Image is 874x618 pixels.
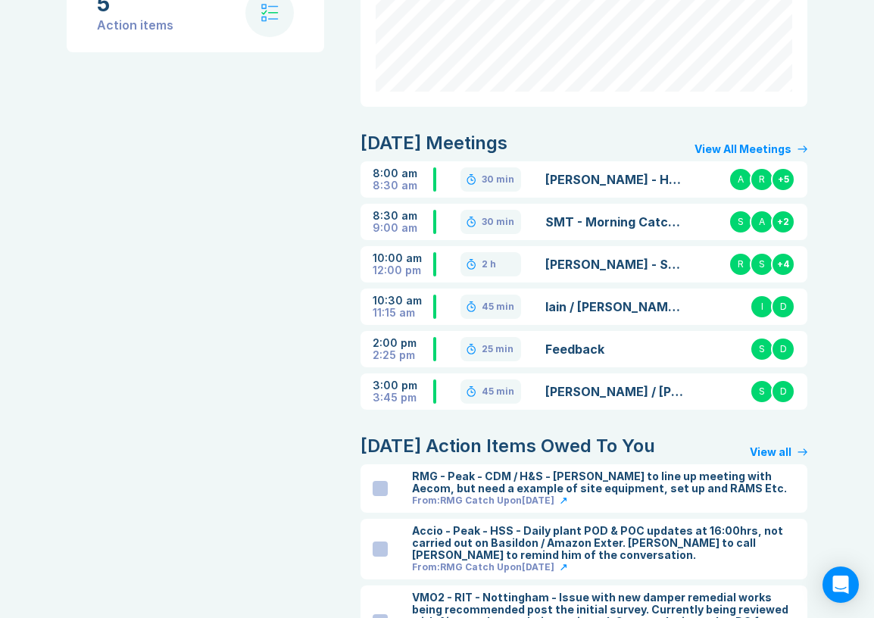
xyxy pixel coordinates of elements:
[373,210,433,222] div: 8:30 am
[373,222,433,234] div: 9:00 am
[373,295,433,307] div: 10:30 am
[750,210,774,234] div: A
[750,446,807,458] a: View all
[750,379,774,404] div: S
[729,210,753,234] div: S
[412,525,795,561] div: Accio - Peak - HSS - Daily plant POD & POC updates at 16:00hrs, not carried out on Basildon / Ama...
[771,379,795,404] div: D
[482,301,514,313] div: 45 min
[361,131,507,155] div: [DATE] Meetings
[822,566,859,603] div: Open Intercom Messenger
[373,167,433,179] div: 8:00 am
[361,434,655,458] div: [DATE] Action Items Owed To You
[482,216,514,228] div: 30 min
[545,213,686,231] a: SMT - Morning Catch up
[373,307,433,319] div: 11:15 am
[482,258,496,270] div: 2 h
[695,143,791,155] div: View All Meetings
[482,385,514,398] div: 45 min
[373,337,433,349] div: 2:00 pm
[373,179,433,192] div: 8:30 am
[729,167,753,192] div: A
[97,16,173,34] div: Action items
[771,167,795,192] div: + 5
[545,382,686,401] a: [PERSON_NAME] / [PERSON_NAME] - 1:1 Meeting
[482,343,513,355] div: 25 min
[750,446,791,458] div: View all
[373,349,433,361] div: 2:25 pm
[771,337,795,361] div: D
[750,167,774,192] div: R
[750,295,774,319] div: I
[729,252,753,276] div: R
[373,252,433,264] div: 10:00 am
[545,170,686,189] a: [PERSON_NAME] - Holiday - 5 days - approved DS - Noted IP
[695,143,807,155] a: View All Meetings
[771,210,795,234] div: + 2
[412,495,554,507] div: From: RMG Catch Up on [DATE]
[545,298,686,316] a: Iain / [PERSON_NAME] - 1:1 Meeting
[771,252,795,276] div: + 4
[482,173,514,186] div: 30 min
[412,561,554,573] div: From: RMG Catch Up on [DATE]
[545,255,686,273] a: [PERSON_NAME] - Senior Leadership Team Meeting
[261,4,279,22] img: check-list.svg
[750,337,774,361] div: S
[373,392,433,404] div: 3:45 pm
[412,470,795,495] div: RMG - Peak - CDM / H&S - [PERSON_NAME] to line up meeting with Aecom, but need a example of site ...
[373,264,433,276] div: 12:00 pm
[771,295,795,319] div: D
[750,252,774,276] div: S
[373,379,433,392] div: 3:00 pm
[545,340,686,358] a: Feedback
